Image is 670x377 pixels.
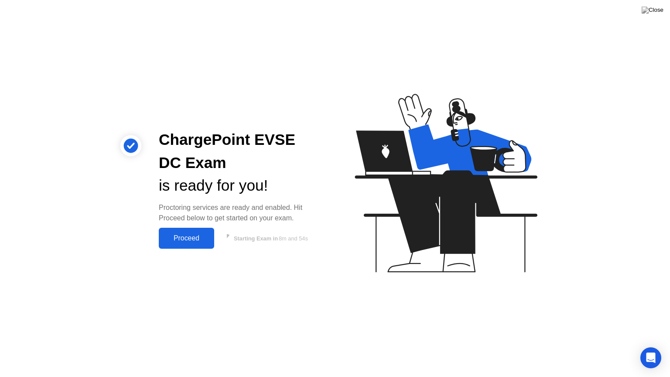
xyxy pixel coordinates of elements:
button: Proceed [159,228,214,249]
div: Proctoring services are ready and enabled. Hit Proceed below to get started on your exam. [159,202,321,223]
div: ChargePoint EVSE DC Exam [159,128,321,175]
img: Close [642,7,663,14]
button: Starting Exam in8m and 54s [219,230,321,247]
div: Open Intercom Messenger [640,347,661,368]
div: is ready for you! [159,174,321,197]
div: Proceed [161,234,212,242]
span: 8m and 54s [279,235,308,242]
